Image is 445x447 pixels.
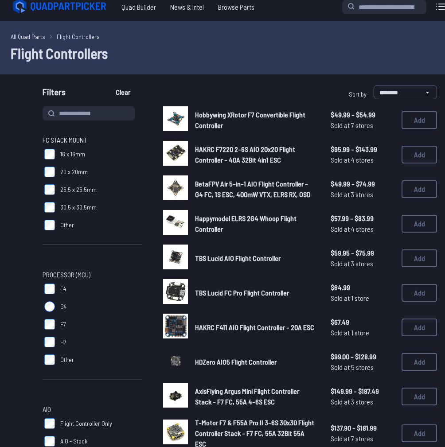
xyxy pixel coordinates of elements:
a: Flight Controllers [57,32,100,41]
input: Other [44,220,55,230]
a: Happymodel ELRS 2G4 Whoop Flight Controller [195,213,316,234]
span: $57.99 - $83.99 [331,213,394,224]
input: 20 x 20mm [44,167,55,177]
button: Add [402,388,437,405]
span: Sold at 7 stores [331,433,394,444]
button: Clear [108,85,138,99]
span: Hobbywing XRotor F7 Convertible Flight Controller [195,110,305,129]
span: $67.49 [331,317,394,327]
span: Happymodel ELRS 2G4 Whoop Flight Controller [195,214,297,233]
button: Add [402,111,437,129]
span: $95.99 - $143.99 [331,144,394,155]
span: H7 [60,338,66,346]
a: Hobbywing XRotor F7 Convertible Flight Controller [195,109,316,131]
span: 20 x 20mm [60,167,88,176]
span: $49.99 - $74.99 [331,179,394,189]
span: G4 [60,302,66,311]
span: AxisFlying Argus Mini Flight Controller Stack - F7 FC, 55A 4-6S ESC [195,387,299,406]
span: 25.5 x 25.5mm [60,185,97,194]
input: G4 [44,301,55,312]
span: HAKRC F411 AIO Flight Controller - 20A ESC [195,323,314,331]
input: Flight Controller Only [44,418,55,429]
select: Sort by [374,85,437,99]
span: 30.5 x 30.5mm [60,203,97,212]
img: image [163,279,188,304]
span: $64.99 [331,282,394,293]
button: Add [402,353,437,371]
span: BetaFPV Air 5-in-1 AIO Flight Controller - G4 FC, 1S ESC, 400mW VTX, ELRS RX, OSD [195,179,310,198]
img: image [163,106,188,131]
input: 16 x 16mm [44,149,55,159]
span: Sold at 4 stores [331,155,394,165]
a: image [163,210,188,237]
span: $137.90 - $181.99 [331,423,394,433]
span: Sold at 4 stores [331,224,394,234]
span: Other [60,355,74,364]
span: AIO [43,404,51,415]
span: Sold at 1 store [331,293,394,303]
span: Sort by [349,90,367,98]
img: image [163,210,188,235]
a: HAKRC F7220 2-6S AIO 20x20 Flight Controller - 40A 32Bit 4in1 ESC [195,144,316,165]
button: Add [402,319,437,336]
span: $149.99 - $187.49 [331,386,394,396]
button: Add [402,215,437,233]
a: BetaFPV Air 5-in-1 AIO Flight Controller - G4 FC, 1S ESC, 400mW VTX, ELRS RX, OSD [195,179,316,200]
button: Add [402,146,437,163]
button: Add [402,284,437,302]
span: FC Stack Mount [43,135,87,145]
input: F7 [44,319,55,330]
a: image [163,314,188,341]
a: HDZero AIO5 Flight Controller [195,357,316,367]
span: Sold at 3 stores [331,258,394,269]
a: image [163,175,188,203]
input: 25.5 x 25.5mm [44,184,55,195]
span: Processor (MCU) [43,269,90,280]
span: Sold at 1 store [331,327,394,338]
img: image [163,420,188,444]
input: F4 [44,284,55,294]
img: image [163,313,188,338]
span: $59.95 - $75.99 [331,248,394,258]
span: Filters [43,85,66,103]
span: Sold at 3 stores [331,396,394,407]
input: Other [44,354,55,365]
span: AIO - Stack [60,437,87,446]
span: HAKRC F7220 2-6S AIO 20x20 Flight Controller - 40A 32Bit 4in1 ESC [195,145,295,164]
button: Add [402,249,437,267]
span: Other [60,221,74,229]
img: image [163,141,188,166]
span: HDZero AIO5 Flight Controller [195,358,277,366]
a: image [163,348,188,376]
a: image [163,106,188,134]
img: image [163,348,188,373]
a: AxisFlying Argus Mini Flight Controller Stack - F7 FC, 55A 4-6S ESC [195,386,316,407]
input: 30.5 x 30.5mm [44,202,55,213]
span: $99.00 - $128.99 [331,351,394,362]
span: TBS Lucid AIO Flight Controller [195,254,281,262]
a: TBS Lucid FC Pro Flight Controller [195,288,316,298]
span: 16 x 16mm [60,150,85,159]
span: Flight Controller Only [60,419,112,428]
span: F7 [60,320,66,329]
button: Add [402,424,437,442]
a: All Quad Parts [11,32,45,41]
span: Sold at 5 stores [331,362,394,373]
a: image [163,245,188,272]
span: $49.99 - $54.99 [331,109,394,120]
span: Sold at 3 stores [331,189,394,200]
img: image [163,175,188,200]
span: Sold at 7 stores [331,120,394,131]
a: TBS Lucid AIO Flight Controller [195,253,316,264]
a: image [163,279,188,307]
button: Add [402,180,437,198]
input: AIO - Stack [44,436,55,447]
a: HAKRC F411 AIO Flight Controller - 20A ESC [195,322,316,333]
span: F4 [60,284,66,293]
span: TBS Lucid FC Pro Flight Controller [195,288,289,297]
a: image [163,383,188,410]
img: image [163,383,188,408]
a: image [163,141,188,168]
input: H7 [44,337,55,347]
img: image [163,245,188,269]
